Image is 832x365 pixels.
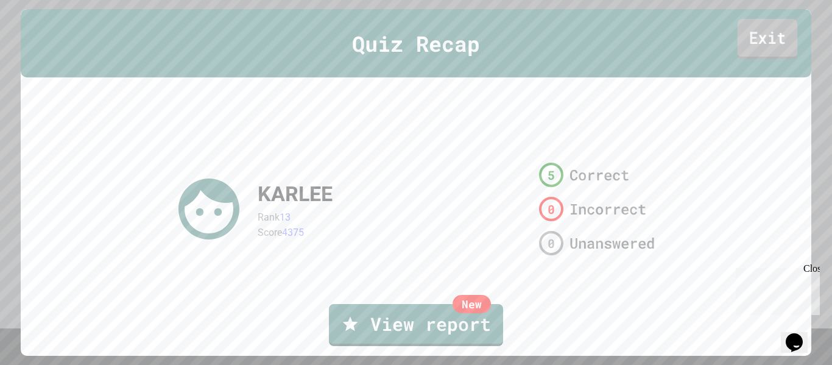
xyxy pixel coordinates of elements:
[539,197,563,221] div: 0
[731,263,820,315] iframe: chat widget
[569,198,646,220] span: Incorrect
[258,179,333,210] div: KARLEE
[282,227,304,238] span: 4375
[258,227,282,238] span: Score
[21,9,811,78] div: Quiz Recap
[539,231,563,255] div: 0
[280,211,291,223] span: 13
[738,19,798,59] a: Exit
[258,211,280,223] span: Rank
[453,295,491,313] div: New
[5,5,84,77] div: Chat with us now!Close
[569,232,655,254] span: Unanswered
[569,164,629,186] span: Correct
[539,163,563,187] div: 5
[781,316,820,353] iframe: chat widget
[329,304,503,346] a: View report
